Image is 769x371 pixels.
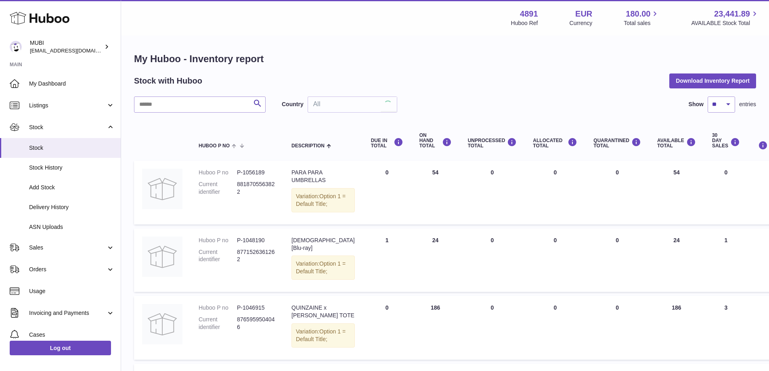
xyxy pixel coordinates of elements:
[237,316,275,331] dd: 8765959504046
[691,8,759,27] a: 23,441.89 AVAILABLE Stock Total
[460,228,525,292] td: 0
[237,180,275,196] dd: 8818705563822
[649,161,704,224] td: 54
[237,169,275,176] dd: P-1056189
[29,164,115,172] span: Stock History
[29,223,115,231] span: ASN Uploads
[291,304,355,319] div: QUINZAINE x [PERSON_NAME] TOTE
[29,184,115,191] span: Add Stock
[199,248,237,264] dt: Current identifier
[533,138,577,149] div: ALLOCATED Total
[291,143,325,149] span: Description
[411,161,460,224] td: 54
[199,143,230,149] span: Huboo P no
[616,237,619,243] span: 0
[29,309,106,317] span: Invoicing and Payments
[10,341,111,355] a: Log out
[570,19,593,27] div: Currency
[199,316,237,331] dt: Current identifier
[411,296,460,360] td: 186
[419,133,452,149] div: ON HAND Total
[525,228,585,292] td: 0
[199,304,237,312] dt: Huboo P no
[237,237,275,244] dd: P-1048190
[29,287,115,295] span: Usage
[657,138,696,149] div: AVAILABLE Total
[29,144,115,152] span: Stock
[649,228,704,292] td: 24
[525,161,585,224] td: 0
[29,244,106,252] span: Sales
[199,180,237,196] dt: Current identifier
[525,296,585,360] td: 0
[291,188,355,212] div: Variation:
[712,133,740,149] div: 30 DAY SALES
[291,237,355,252] div: [DEMOGRAPHIC_DATA] [Blu-ray]
[689,101,704,108] label: Show
[460,161,525,224] td: 0
[282,101,304,108] label: Country
[575,8,592,19] strong: EUR
[616,169,619,176] span: 0
[237,304,275,312] dd: P-1046915
[704,296,748,360] td: 3
[411,228,460,292] td: 24
[460,296,525,360] td: 0
[371,138,403,149] div: DUE IN TOTAL
[626,8,650,19] span: 180.00
[134,52,756,65] h1: My Huboo - Inventory report
[29,80,115,88] span: My Dashboard
[291,169,355,184] div: PARA PARA UMBRELLAS
[30,47,119,54] span: [EMAIL_ADDRESS][DOMAIN_NAME]
[29,266,106,273] span: Orders
[29,124,106,131] span: Stock
[29,102,106,109] span: Listings
[468,138,517,149] div: UNPROCESSED Total
[363,296,411,360] td: 0
[296,260,346,275] span: Option 1 = Default Title;
[10,41,22,53] img: shop@mubi.com
[714,8,750,19] span: 23,441.89
[624,8,660,27] a: 180.00 Total sales
[739,101,756,108] span: entries
[704,161,748,224] td: 0
[237,248,275,264] dd: 8771526361262
[520,8,538,19] strong: 4891
[511,19,538,27] div: Huboo Ref
[363,228,411,292] td: 1
[704,228,748,292] td: 1
[29,203,115,211] span: Delivery History
[29,331,115,339] span: Cases
[691,19,759,27] span: AVAILABLE Stock Total
[291,323,355,348] div: Variation:
[291,256,355,280] div: Variation:
[199,169,237,176] dt: Huboo P no
[199,237,237,244] dt: Huboo P no
[649,296,704,360] td: 186
[296,328,346,342] span: Option 1 = Default Title;
[134,75,202,86] h2: Stock with Huboo
[296,193,346,207] span: Option 1 = Default Title;
[142,304,182,344] img: product image
[142,169,182,209] img: product image
[593,138,641,149] div: QUARANTINED Total
[616,304,619,311] span: 0
[363,161,411,224] td: 0
[669,73,756,88] button: Download Inventory Report
[142,237,182,277] img: product image
[624,19,660,27] span: Total sales
[30,39,103,54] div: MUBI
